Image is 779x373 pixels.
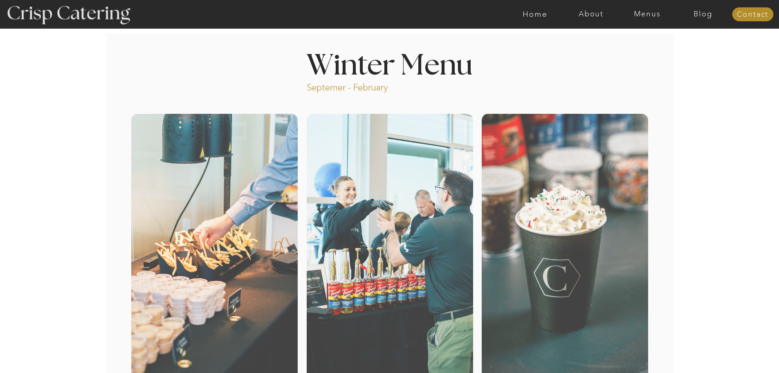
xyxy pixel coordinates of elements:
[307,81,419,91] p: Septemer - February
[563,10,619,18] a: About
[276,52,503,76] h1: Winter Menu
[619,10,675,18] a: Menus
[732,11,773,19] a: Contact
[675,10,731,18] a: Blog
[507,10,563,18] a: Home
